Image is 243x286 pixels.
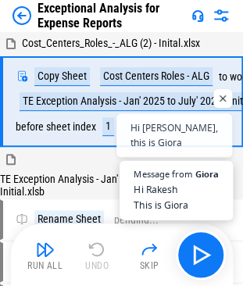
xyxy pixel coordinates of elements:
[124,236,174,273] button: Skip
[34,210,104,229] div: Rename Sheet
[22,37,200,49] span: Cost_Centers_Roles_-_ALG (2) - Inital.xlsx
[130,120,218,150] span: Hi [PERSON_NAME], this is Giora
[27,261,63,270] div: Run All
[13,6,31,25] img: Back
[100,67,213,86] div: Cost Centers Roles - ALG
[140,240,159,259] img: Skip
[212,6,230,25] img: Settings menu
[20,236,70,273] button: Run All
[195,170,218,178] span: Giora
[102,117,114,136] div: 1
[34,67,90,86] div: Copy Sheet
[140,261,159,270] div: Skip
[38,1,185,30] div: Exceptional Analysis for Expense Reports
[134,170,192,178] span: Message from
[36,240,55,259] img: Run All
[114,214,159,226] div: pending...
[188,242,213,267] img: Main button
[16,121,96,133] div: before sheet index
[191,9,204,22] img: Support
[134,182,219,213] span: Hi Rakesh This is Giora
